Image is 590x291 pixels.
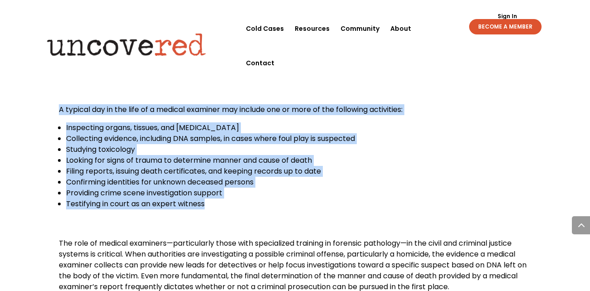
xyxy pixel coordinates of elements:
span: Confirming identities for unknown deceased persons [66,177,254,187]
a: About [390,11,411,46]
span: Studying toxicology [66,144,135,155]
img: Uncovered logo [39,27,214,62]
a: Contact [246,46,274,80]
span: Providing crime scene investigation support [66,188,222,198]
a: Resources [295,11,330,46]
span: Filing reports, issuing death certificates, and keeping records up to date [66,166,321,176]
span: Collecting evidence, including DNA samples, in cases where foul play is suspected [66,133,355,144]
a: Sign In [493,14,522,19]
span: Inspecting organs, tissues, and [MEDICAL_DATA] [66,122,239,133]
a: BECOME A MEMBER [469,19,542,34]
a: Cold Cases [246,11,284,46]
span: Testifying in court as an expert witness [66,199,205,209]
a: Community [341,11,379,46]
span: Looking for signs of trauma to determine manner and cause of death [66,155,312,165]
span: A typical day in the life of a medical examiner may include one or more of the following activities: [59,104,403,115]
